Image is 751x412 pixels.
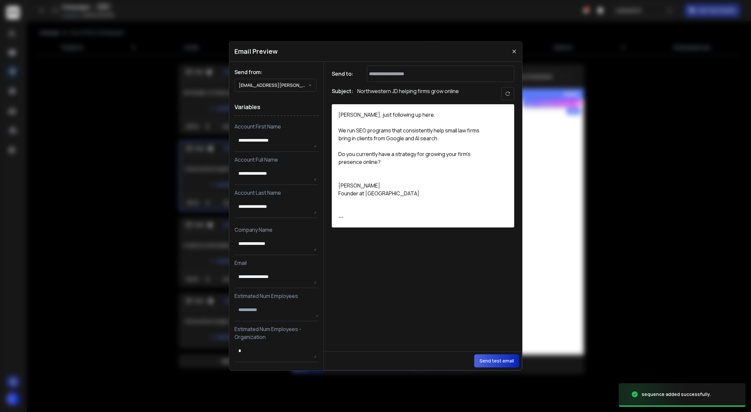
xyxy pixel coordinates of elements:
h1: Send to: [332,70,358,78]
p: Email [235,259,318,267]
p: Estimated Num Employees [235,292,318,300]
p: Account Full Name [235,156,318,164]
p: Company Name [235,226,318,234]
div: sequence added successfully. [642,391,711,398]
p: Estimated Num Employees - Organization [235,325,318,341]
p: Northwestern JD helping firms grow online [357,87,459,100]
h1: Email Preview [235,47,278,56]
button: Send test email [474,354,519,367]
p: Account First Name [235,123,318,130]
h1: Subject: [332,87,353,100]
h1: Variables [235,98,318,116]
h1: Send from: [235,68,318,76]
p: Account Last Name [235,189,318,197]
p: [EMAIL_ADDRESS][PERSON_NAME][DOMAIN_NAME] [239,82,308,88]
div: [PERSON_NAME], just following up here. We run SEO programs that consistently help small law firms... [332,104,496,227]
